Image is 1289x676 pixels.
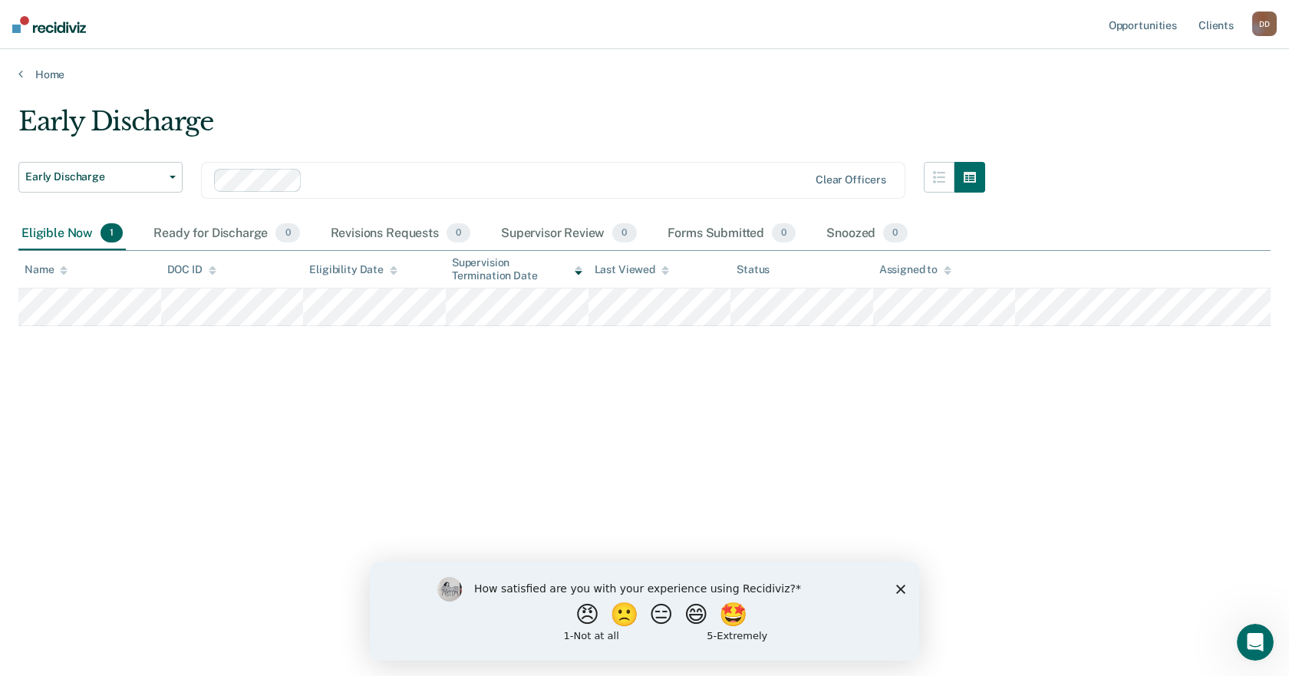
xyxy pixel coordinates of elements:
[664,217,799,251] div: Forms Submitted0
[25,263,68,276] div: Name
[595,263,669,276] div: Last Viewed
[18,162,183,193] button: Early Discharge
[612,223,636,243] span: 0
[12,16,86,33] img: Recidiviz
[150,217,302,251] div: Ready for Discharge0
[452,256,582,282] div: Supervision Termination Date
[167,263,216,276] div: DOC ID
[447,223,470,243] span: 0
[18,217,126,251] div: Eligible Now1
[772,223,796,243] span: 0
[1252,12,1277,36] div: D D
[737,263,770,276] div: Status
[25,170,163,183] span: Early Discharge
[823,217,910,251] div: Snoozed0
[328,217,473,251] div: Revisions Requests0
[816,173,886,186] div: Clear officers
[1237,624,1274,661] iframe: Intercom live chat
[883,223,907,243] span: 0
[18,68,1271,81] a: Home
[309,263,397,276] div: Eligibility Date
[18,106,985,150] div: Early Discharge
[879,263,951,276] div: Assigned to
[370,562,919,661] iframe: Survey by Kim from Recidiviz
[101,223,123,243] span: 1
[498,217,640,251] div: Supervisor Review0
[1252,12,1277,36] button: DD
[275,223,299,243] span: 0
